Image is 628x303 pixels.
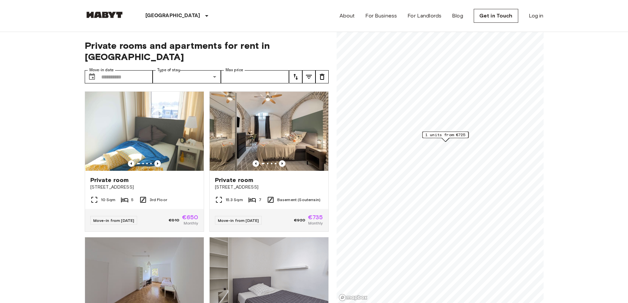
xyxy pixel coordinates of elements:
div: Map marker [422,132,468,142]
span: 15.3 Sqm [225,197,243,203]
span: 7 [259,197,261,203]
img: Marketing picture of unit DE-02-011-001-01HF [85,92,204,171]
button: Previous image [128,160,135,167]
a: Marketing picture of unit DE-02-004-006-05HFPrevious imagePrevious imagePrivate room[STREET_ADDRE... [209,91,329,232]
span: Move-in from [DATE] [93,218,135,223]
span: 3rd Floor [150,197,167,203]
span: [STREET_ADDRESS] [90,184,198,191]
button: tune [302,70,315,83]
a: Mapbox logo [339,294,368,301]
label: Move-in date [89,67,114,73]
button: Choose date [85,70,99,83]
button: tune [315,70,329,83]
a: For Business [365,12,397,20]
span: Private room [215,176,254,184]
span: €810 [169,217,179,223]
span: €920 [294,217,305,223]
span: €735 [308,214,323,220]
span: €650 [182,214,198,220]
span: Monthly [184,220,198,226]
span: 1 units from €725 [425,132,465,138]
button: tune [289,70,302,83]
button: Previous image [279,160,285,167]
span: Monthly [308,220,323,226]
span: Move-in from [DATE] [218,218,259,223]
span: Private rooms and apartments for rent in [GEOGRAPHIC_DATA] [85,40,329,62]
a: Get in Touch [474,9,518,23]
img: Habyt [85,12,124,18]
span: [STREET_ADDRESS] [215,184,323,191]
img: Marketing picture of unit DE-02-004-006-05HF [210,92,328,171]
button: Previous image [154,160,161,167]
a: For Landlords [407,12,441,20]
a: Log in [529,12,544,20]
p: [GEOGRAPHIC_DATA] [145,12,200,20]
label: Type of stay [157,67,180,73]
label: Max price [225,67,243,73]
span: 5 [131,197,134,203]
a: Marketing picture of unit DE-02-011-001-01HFPrevious imagePrevious imagePrivate room[STREET_ADDRE... [85,91,204,232]
span: Basement (Souterrain) [277,197,320,203]
button: Previous image [253,160,259,167]
span: Private room [90,176,129,184]
a: About [340,12,355,20]
span: 10 Sqm [101,197,116,203]
a: Blog [452,12,463,20]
